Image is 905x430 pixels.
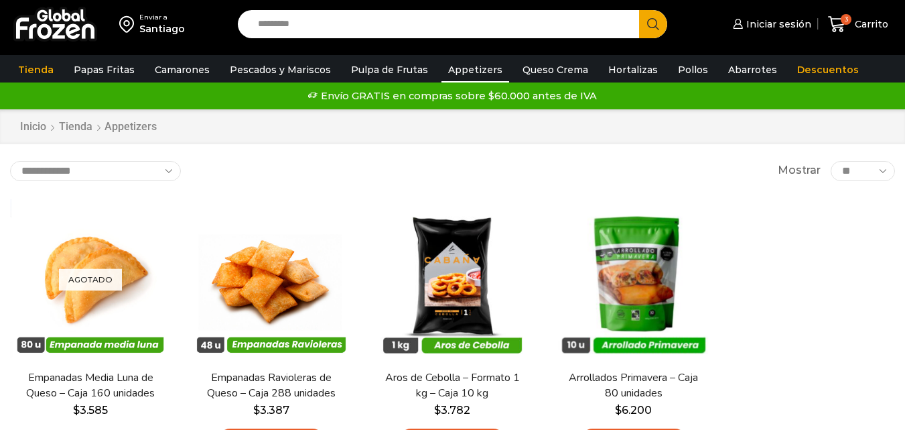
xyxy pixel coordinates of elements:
[671,57,715,83] a: Pollos
[199,370,344,401] a: Empanadas Ravioleras de Queso – Caja 288 unidades
[73,404,108,417] bdi: 3.585
[105,120,157,133] h1: Appetizers
[615,404,652,417] bdi: 6.200
[790,57,865,83] a: Descuentos
[841,14,851,25] span: 3
[73,404,80,417] span: $
[223,57,338,83] a: Pescados y Mariscos
[851,17,888,31] span: Carrito
[639,10,667,38] button: Search button
[743,17,811,31] span: Iniciar sesión
[139,22,185,36] div: Santiago
[729,11,811,38] a: Iniciar sesión
[119,13,139,36] img: address-field-icon.svg
[58,119,93,135] a: Tienda
[148,57,216,83] a: Camarones
[59,268,122,290] p: Agotado
[778,163,821,178] span: Mostrar
[602,57,665,83] a: Hortalizas
[19,119,47,135] a: Inicio
[10,161,181,181] select: Pedido de la tienda
[19,119,157,135] nav: Breadcrumb
[253,404,289,417] bdi: 3.387
[441,57,509,83] a: Appetizers
[18,370,163,401] a: Empanadas Media Luna de Queso – Caja 160 unidades
[434,404,441,417] span: $
[139,13,185,22] div: Enviar a
[434,404,470,417] bdi: 3.782
[615,404,622,417] span: $
[344,57,435,83] a: Pulpa de Frutas
[721,57,784,83] a: Abarrotes
[516,57,595,83] a: Queso Crema
[561,370,706,401] a: Arrollados Primavera – Caja 80 unidades
[825,9,892,40] a: 3 Carrito
[253,404,260,417] span: $
[67,57,141,83] a: Papas Fritas
[380,370,525,401] a: Aros de Cebolla – Formato 1 kg – Caja 10 kg
[11,57,60,83] a: Tienda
